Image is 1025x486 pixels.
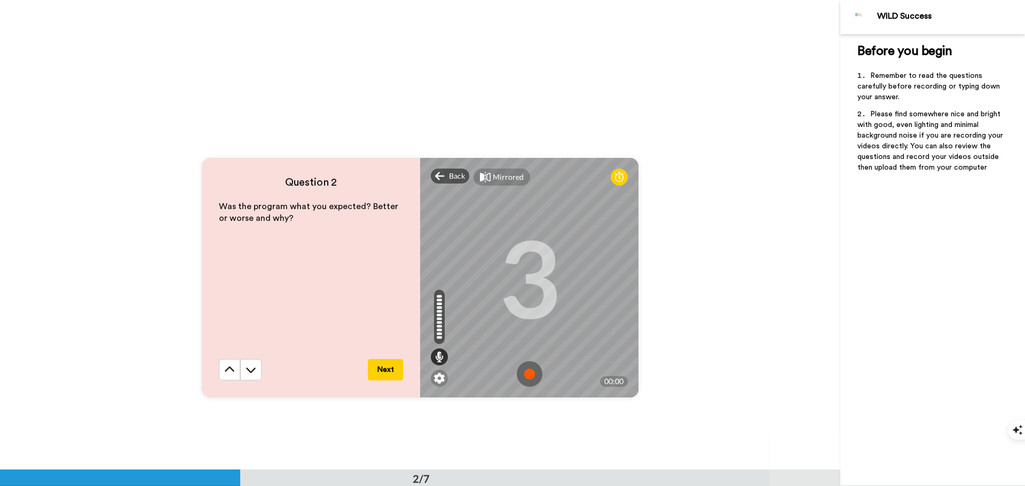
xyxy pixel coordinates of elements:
span: Before you begin [857,45,952,58]
div: 3 [499,237,561,317]
h4: Question 2 [219,175,403,190]
div: 00:00 [600,376,628,387]
div: Mirrored [493,172,524,182]
div: WILD Success [877,11,1024,21]
img: Profile Image [846,4,872,30]
span: Was the program what you expected? Better or worse and why? [219,202,400,223]
span: Please find somewhere nice and bright with good, even lighting and minimal background noise if yo... [857,110,1005,171]
button: Next [368,359,403,380]
div: 2/7 [396,471,447,486]
span: Remember to read the questions carefully before recording or typing down your answer. [857,72,1002,101]
img: ic_record_start.svg [517,361,542,387]
img: ic_gear.svg [434,373,445,384]
div: Back [431,169,469,184]
span: Back [449,171,465,181]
